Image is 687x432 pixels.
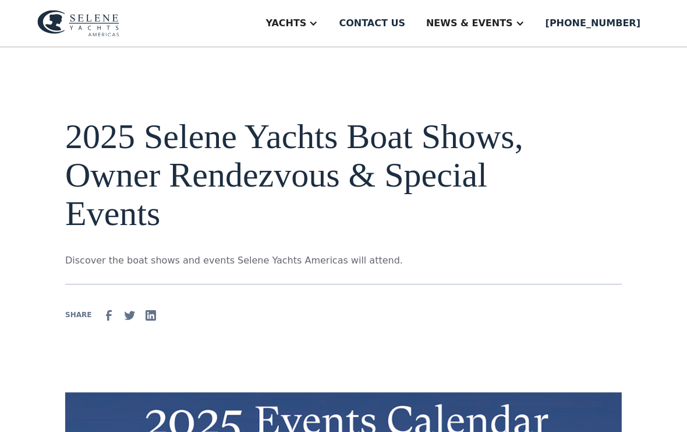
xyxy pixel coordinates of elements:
div: SHARE [65,310,91,320]
div: [PHONE_NUMBER] [546,16,640,30]
div: Contact us [339,16,405,30]
img: Twitter [123,308,137,322]
div: Yachts [265,16,306,30]
img: facebook [102,308,116,322]
p: Discover the boat shows and events Selene Yachts Americas will attend. [65,254,550,268]
img: logo [37,10,119,37]
img: Linkedin [144,308,158,322]
h1: 2025 Selene Yachts Boat Shows, Owner Rendezvous & Special Events [65,117,550,233]
div: News & EVENTS [426,16,513,30]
